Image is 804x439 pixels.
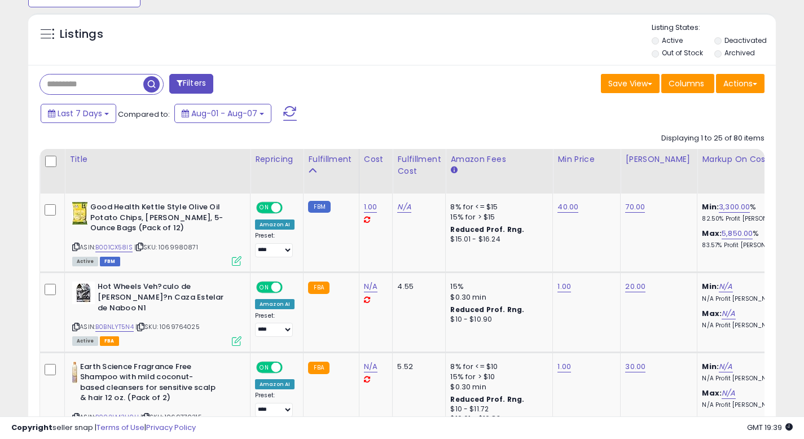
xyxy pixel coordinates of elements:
label: Out of Stock [662,48,703,58]
label: Active [662,36,683,45]
a: N/A [397,201,411,213]
span: FBA [100,336,119,346]
div: % [702,202,796,223]
b: Max: [702,228,722,239]
div: seller snap | | [11,423,196,433]
div: Repricing [255,153,298,165]
b: Max: [702,388,722,398]
span: | SKU: 1069980871 [134,243,198,252]
div: Fulfillment [308,153,354,165]
a: N/A [364,281,377,292]
span: Aug-01 - Aug-07 [191,108,257,119]
p: N/A Profit [PERSON_NAME] [702,375,796,383]
p: Listing States: [652,23,776,33]
div: 15% [450,282,544,292]
span: OFF [281,283,299,292]
img: 21FYoiUSYbL._SL40_.jpg [72,362,77,384]
small: Amazon Fees. [450,165,457,175]
b: Max: [702,308,722,319]
a: 20.00 [625,281,645,292]
div: Min Price [557,153,616,165]
div: ASIN: [72,282,241,344]
div: 15% for > $10 [450,372,544,382]
button: Save View [601,74,660,93]
a: N/A [719,281,732,292]
span: ON [257,283,271,292]
a: B0BNLYT5N4 [95,322,134,332]
a: N/A [722,308,735,319]
div: Preset: [255,392,295,417]
span: Compared to: [118,109,170,120]
img: 51yp3tkyGrL._SL40_.jpg [72,202,87,225]
div: % [702,229,796,249]
b: Hot Wheels Veh?culo de [PERSON_NAME]?n Caza Estelar de Naboo N1 [98,282,235,316]
span: OFF [281,362,299,372]
span: OFF [281,203,299,213]
a: 30.00 [625,361,645,372]
small: FBM [308,201,330,213]
div: $0.30 min [450,382,544,392]
div: 15% for > $15 [450,212,544,222]
p: 82.50% Profit [PERSON_NAME] [702,215,796,223]
div: Amazon Fees [450,153,548,165]
a: 3,300.00 [719,201,750,213]
span: All listings currently available for purchase on Amazon [72,257,98,266]
div: $10 - $10.90 [450,315,544,324]
a: 1.00 [557,361,571,372]
div: Fulfillment Cost [397,153,441,177]
div: 8% for <= $15 [450,202,544,212]
span: Last 7 Days [58,108,102,119]
img: 41tyn86xkML._SL40_.jpg [72,282,95,304]
div: ASIN: [72,202,241,265]
div: Title [69,153,245,165]
small: FBA [308,282,329,294]
button: Actions [716,74,765,93]
p: N/A Profit [PERSON_NAME] [702,401,796,409]
div: Markup on Cost [702,153,799,165]
div: $15.01 - $16.24 [450,235,544,244]
a: Terms of Use [96,422,144,433]
div: Amazon AI [255,219,295,230]
label: Deactivated [724,36,767,45]
span: ON [257,362,271,372]
a: N/A [364,361,377,372]
p: N/A Profit [PERSON_NAME] [702,295,796,303]
b: Reduced Prof. Rng. [450,305,524,314]
button: Last 7 Days [41,104,116,123]
div: 5.52 [397,362,437,372]
button: Aug-01 - Aug-07 [174,104,271,123]
div: Preset: [255,312,295,337]
button: Filters [169,74,213,94]
label: Archived [724,48,755,58]
div: $0.30 min [450,292,544,302]
span: | SKU: 1069764025 [135,322,200,331]
div: Cost [364,153,388,165]
span: All listings currently available for purchase on Amazon [72,336,98,346]
h5: Listings [60,27,103,42]
button: Columns [661,74,714,93]
div: [PERSON_NAME] [625,153,692,165]
a: 5,850.00 [722,228,753,239]
strong: Copyright [11,422,52,433]
div: Displaying 1 to 25 of 80 items [661,133,765,144]
div: Amazon AI [255,299,295,309]
a: 40.00 [557,201,578,213]
span: ON [257,203,271,213]
span: Columns [669,78,704,89]
div: Preset: [255,232,295,257]
a: 1.00 [557,281,571,292]
a: 70.00 [625,201,645,213]
span: FBM [100,257,120,266]
a: Privacy Policy [146,422,196,433]
b: Earth Science Fragrance Free Shampoo with mild coconut-based cleansers for sensitive scalp & hair... [80,362,217,406]
a: 1.00 [364,201,377,213]
div: $10 - $11.72 [450,405,544,414]
b: Min: [702,281,719,292]
div: 8% for <= $10 [450,362,544,372]
a: N/A [719,361,732,372]
b: Min: [702,201,719,212]
div: Amazon AI [255,379,295,389]
small: FBA [308,362,329,374]
b: Good Health Kettle Style Olive Oil Potato Chips, [PERSON_NAME], 5-Ounce Bags (Pack of 12) [90,202,227,236]
div: 4.55 [397,282,437,292]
